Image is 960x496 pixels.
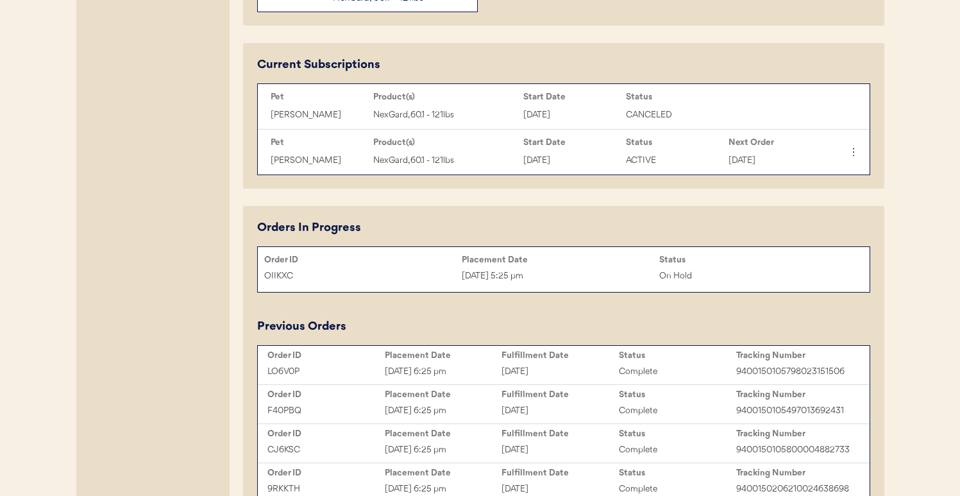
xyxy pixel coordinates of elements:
div: [PERSON_NAME] [271,108,367,123]
div: CJ6KSC [267,443,385,458]
div: Next Order [728,137,825,148]
div: [DATE] [501,364,619,379]
div: [PERSON_NAME] [271,153,367,168]
div: Product(s) [373,137,517,148]
div: 9400150105798023151506 [736,364,854,379]
div: Order ID [267,429,385,439]
div: Fulfillment Date [501,468,619,478]
div: Product(s) [373,92,517,102]
div: Order ID [267,468,385,478]
div: Previous Orders [257,318,346,336]
div: Complete [619,404,736,418]
div: [DATE] 6:25 pm [385,404,502,418]
div: Tracking Number [736,468,854,478]
div: Order ID [267,350,385,361]
div: Placement Date [385,429,502,439]
div: [DATE] [523,108,619,123]
div: [DATE] [501,404,619,418]
div: Pet [271,92,367,102]
div: Fulfillment Date [501,389,619,400]
div: Placement Date [462,255,659,265]
div: Status [626,137,722,148]
div: Complete [619,364,736,379]
div: On Hold [659,269,857,284]
div: Fulfillment Date [501,350,619,361]
div: [DATE] [523,153,619,168]
div: Status [619,350,736,361]
div: Status [619,468,736,478]
div: Fulfillment Date [501,429,619,439]
div: CANCELED [626,108,722,123]
div: Placement Date [385,468,502,478]
div: NexGard, 60.1 - 121lbs [373,108,517,123]
div: [DATE] 5:25 pm [462,269,659,284]
div: LO6V0P [267,364,385,379]
div: Complete [619,443,736,458]
div: [DATE] 6:25 pm [385,443,502,458]
div: Placement Date [385,389,502,400]
div: Status [619,389,736,400]
div: Tracking Number [736,389,854,400]
div: ACTIVE [626,153,722,168]
div: Pet [271,137,367,148]
div: Status [659,255,857,265]
div: F40PBQ [267,404,385,418]
div: Order ID [267,389,385,400]
div: Orders In Progress [257,219,361,237]
div: Status [619,429,736,439]
div: [DATE] 6:25 pm [385,364,502,379]
div: Placement Date [385,350,502,361]
div: Tracking Number [736,350,854,361]
div: Start Date [523,137,619,148]
div: Current Subscriptions [257,56,380,74]
div: [DATE] [501,443,619,458]
div: NexGard, 60.1 - 121lbs [373,153,517,168]
div: 9400150105800004882733 [736,443,854,458]
div: 9400150105497013692431 [736,404,854,418]
div: OIIKXC [264,269,462,284]
div: [DATE] [728,153,825,168]
div: Start Date [523,92,619,102]
div: Tracking Number [736,429,854,439]
div: Order ID [264,255,462,265]
div: Status [626,92,722,102]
